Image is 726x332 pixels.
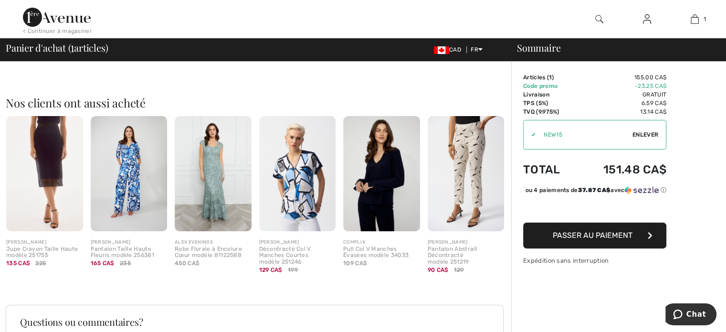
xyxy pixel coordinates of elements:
[6,246,83,259] div: Jupe Crayon Taille Haute modèle 251755
[525,186,666,194] div: ou 4 paiements de avec
[523,90,576,99] td: Livraison
[6,239,83,246] div: [PERSON_NAME]
[91,246,168,259] div: Pantalon Taille Haute Fleuris modèle 256381
[6,43,108,53] span: Panier d'achat ( articles)
[632,130,658,139] span: Enlever
[71,41,74,53] span: 1
[454,266,464,274] span: 129
[259,267,283,273] span: 129 CA$
[691,13,699,25] img: Mon panier
[175,260,200,267] span: 450 CA$
[524,130,536,139] div: ✔
[523,186,666,198] div: ou 4 paiements de37.87 CA$avecSezzle Cliquez pour en savoir plus sur Sezzle
[523,153,576,186] td: Total
[671,13,718,25] a: 1
[343,116,420,231] img: Pull Col V Manches Évasées modèle 34033
[523,82,576,90] td: Code promo
[576,153,666,186] td: 151.48 CA$
[6,97,511,108] h2: Nos clients ont aussi acheté
[23,8,91,27] img: 1ère Avenue
[428,246,505,266] div: Pantalon Abstrait Décontracté modèle 251219
[553,231,632,240] span: Passer au paiement
[91,260,115,267] span: 165 CA$
[576,82,666,90] td: -23.25 CA$
[523,256,666,265] div: Expédition sans interruption
[523,99,576,107] td: TPS (5%)
[175,239,252,246] div: ALEX EVENINGS
[6,260,30,267] span: 135 CA$
[428,239,505,246] div: [PERSON_NAME]
[635,13,659,25] a: Se connecter
[20,317,489,327] h3: Questions ou commentaires?
[624,186,659,194] img: Sezzle
[343,246,420,259] div: Pull Col V Manches Évasées modèle 34033
[434,46,465,53] span: CAD
[576,90,666,99] td: Gratuit
[523,73,576,82] td: Articles ( )
[434,46,449,54] img: Canadian Dollar
[175,116,252,231] img: Robe Florale à Encolure Cœur modèle 81122588
[343,239,420,246] div: COMPLI K
[523,107,576,116] td: TVQ (9.975%)
[6,116,83,231] img: Jupe Crayon Taille Haute modèle 251755
[471,46,483,53] span: FR
[428,116,505,231] img: Pantalon Abstrait Décontracté modèle 251219
[259,239,336,246] div: [PERSON_NAME]
[259,116,336,231] img: Décontracté Col V Manches Courtes modèle 251246
[549,74,552,81] span: 1
[578,187,610,193] span: 37.87 CA$
[704,15,706,23] span: 1
[288,266,298,274] span: 199
[536,120,632,149] input: Code promo
[595,13,603,25] img: recherche
[91,239,168,246] div: [PERSON_NAME]
[576,99,666,107] td: 6.59 CA$
[259,246,336,266] div: Décontracté Col V Manches Courtes modèle 251246
[175,246,252,259] div: Robe Florale à Encolure Cœur modèle 81122588
[35,259,46,268] span: 225
[523,223,666,248] button: Passer au paiement
[523,198,666,219] iframe: PayPal-paypal
[343,260,367,267] span: 109 CA$
[665,303,716,327] iframe: Ouvre un widget dans lequel vous pouvez chatter avec l’un de nos agents
[23,27,92,35] div: < Continuer à magasiner
[576,107,666,116] td: 13.14 CA$
[643,13,651,25] img: Mes infos
[120,259,131,268] span: 235
[91,116,168,231] img: Pantalon Taille Haute Fleuris modèle 256381
[428,267,449,273] span: 90 CA$
[505,43,720,53] div: Sommaire
[576,73,666,82] td: 155.00 CA$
